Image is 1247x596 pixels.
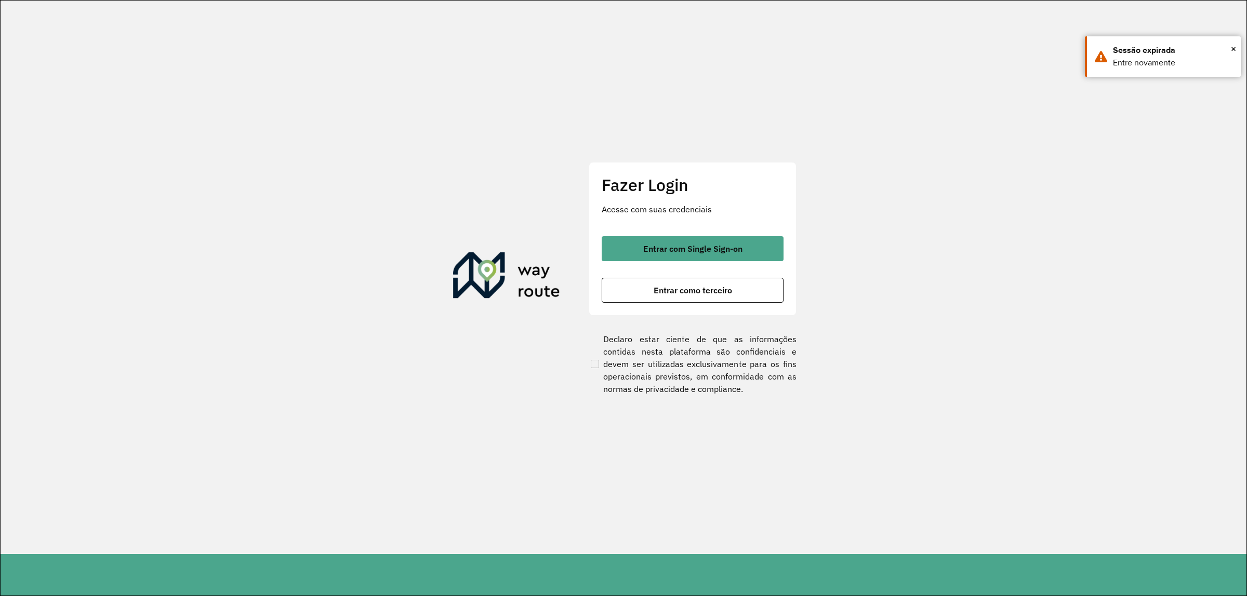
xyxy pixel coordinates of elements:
[602,175,784,195] h2: Fazer Login
[453,252,560,302] img: Roteirizador AmbevTech
[1113,57,1233,69] div: Entre novamente
[1113,44,1233,57] div: Sessão expirada
[654,286,732,294] span: Entrar como terceiro
[589,333,797,395] label: Declaro estar ciente de que as informações contidas nesta plataforma são confidenciais e devem se...
[1231,41,1236,57] span: ×
[602,278,784,303] button: button
[602,236,784,261] button: button
[643,245,742,253] span: Entrar com Single Sign-on
[1231,41,1236,57] button: Close
[602,203,784,215] p: Acesse com suas credenciais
